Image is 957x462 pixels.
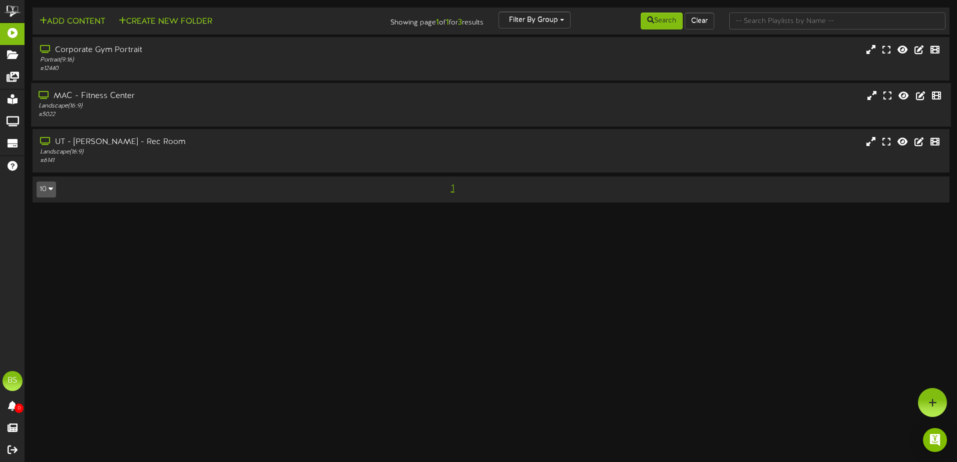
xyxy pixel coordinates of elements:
strong: 1 [436,18,439,27]
button: Search [641,12,683,29]
button: Create New Folder [116,15,215,28]
div: Open Intercom Messenger [923,428,947,452]
div: Portrait ( 9:16 ) [40,56,407,64]
button: Add Content [37,15,108,28]
div: BS [3,371,23,391]
div: UT - [PERSON_NAME] - Rec Room [40,136,407,148]
button: Clear [685,12,714,29]
div: Showing page of for results [337,11,491,28]
strong: 3 [458,18,462,27]
strong: 1 [446,18,449,27]
div: # 12440 [40,64,407,73]
div: MAC - Fitness Center [39,90,407,102]
span: 1 [448,183,457,194]
div: # 5022 [39,110,407,119]
span: 0 [15,403,24,413]
div: Corporate Gym Portrait [40,44,407,56]
button: 10 [37,181,56,197]
div: # 6141 [40,156,407,165]
div: Landscape ( 16:9 ) [39,102,407,110]
button: Filter By Group [499,11,571,28]
div: Landscape ( 16:9 ) [40,148,407,156]
input: -- Search Playlists by Name -- [729,12,945,29]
